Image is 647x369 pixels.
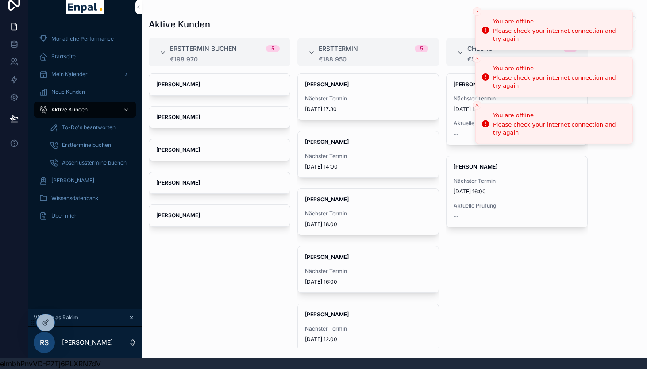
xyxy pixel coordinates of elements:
[271,45,274,52] div: 5
[51,177,94,184] span: [PERSON_NAME]
[156,146,200,153] strong: [PERSON_NAME]
[62,338,113,347] p: [PERSON_NAME]
[51,53,76,60] span: Startseite
[454,131,459,138] span: --
[34,31,136,47] a: Monatliche Performance
[493,73,625,89] div: Please check your internet connection and try again
[156,212,200,219] strong: [PERSON_NAME]
[305,268,431,275] span: Nächster Termin
[446,156,588,227] a: [PERSON_NAME]Nächster Termin[DATE] 16:00Aktuelle Prüfung--
[305,210,431,217] span: Nächster Termin
[34,314,78,321] span: Viewing as Rakim
[149,73,290,96] a: [PERSON_NAME]
[305,336,431,343] span: [DATE] 12:00
[473,101,481,110] button: Close toast
[297,246,439,293] a: [PERSON_NAME]Nächster Termin[DATE] 16:00
[454,177,580,184] span: Nächster Termin
[297,188,439,235] a: [PERSON_NAME]Nächster Termin[DATE] 18:00
[28,25,142,235] div: scrollable content
[149,18,210,31] h1: Aktive Kunden
[305,196,349,203] strong: [PERSON_NAME]
[305,138,349,145] strong: [PERSON_NAME]
[454,163,497,170] strong: [PERSON_NAME]
[149,204,290,227] a: [PERSON_NAME]
[156,114,200,120] strong: [PERSON_NAME]
[493,17,625,26] div: You are offline
[44,119,136,135] a: To-Do's beantworten
[305,325,431,332] span: Nächster Termin
[493,111,625,120] div: You are offline
[44,137,136,153] a: Ersttermine buchen
[454,106,580,113] span: [DATE] 14:30
[305,278,431,285] span: [DATE] 16:00
[420,45,423,52] div: 5
[467,56,577,63] div: €58.250
[297,73,439,120] a: [PERSON_NAME]Nächster Termin[DATE] 17:30
[34,66,136,82] a: Mein Kalender
[305,81,349,88] strong: [PERSON_NAME]
[62,142,111,149] span: Ersttermine buchen
[156,179,200,186] strong: [PERSON_NAME]
[454,120,580,127] span: Aktuelle Prüfung
[454,81,543,88] strong: [PERSON_NAME] [PERSON_NAME]
[62,124,116,131] span: To-Do's beantworten
[51,195,99,202] span: Wissensdatenbank
[51,88,85,96] span: Neue Kunden
[446,73,588,145] a: [PERSON_NAME] [PERSON_NAME]Nächster Termin[DATE] 14:30Aktuelle Prüfung--
[34,49,136,65] a: Startseite
[467,44,493,53] span: Checks
[305,163,431,170] span: [DATE] 14:00
[319,56,428,63] div: €188.950
[170,44,237,53] span: Ersttermin buchen
[62,159,127,166] span: Abschlusstermine buchen
[51,212,77,219] span: Über mich
[44,155,136,171] a: Abschlusstermine buchen
[34,173,136,188] a: [PERSON_NAME]
[34,102,136,118] a: Aktive Kunden
[305,95,431,102] span: Nächster Termin
[473,7,481,16] button: Close toast
[297,304,439,350] a: [PERSON_NAME]Nächster Termin[DATE] 12:00
[454,95,580,102] span: Nächster Termin
[51,35,114,42] span: Monatliche Performance
[305,221,431,228] span: [DATE] 18:00
[149,172,290,194] a: [PERSON_NAME]
[305,106,431,113] span: [DATE] 17:30
[34,208,136,224] a: Über mich
[51,106,88,113] span: Aktive Kunden
[170,56,280,63] div: €198.970
[493,27,625,43] div: Please check your internet connection and try again
[454,188,580,195] span: [DATE] 16:00
[305,311,349,318] strong: [PERSON_NAME]
[305,153,431,160] span: Nächster Termin
[454,213,459,220] span: --
[493,64,625,73] div: You are offline
[34,190,136,206] a: Wissensdatenbank
[319,44,358,53] span: Ersttermin
[454,202,580,209] span: Aktuelle Prüfung
[40,337,49,348] span: RS
[149,139,290,161] a: [PERSON_NAME]
[473,54,481,63] button: Close toast
[156,81,200,88] strong: [PERSON_NAME]
[34,84,136,100] a: Neue Kunden
[149,106,290,128] a: [PERSON_NAME]
[305,254,349,260] strong: [PERSON_NAME]
[493,120,625,136] div: Please check your internet connection and try again
[297,131,439,178] a: [PERSON_NAME]Nächster Termin[DATE] 14:00
[51,71,88,78] span: Mein Kalender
